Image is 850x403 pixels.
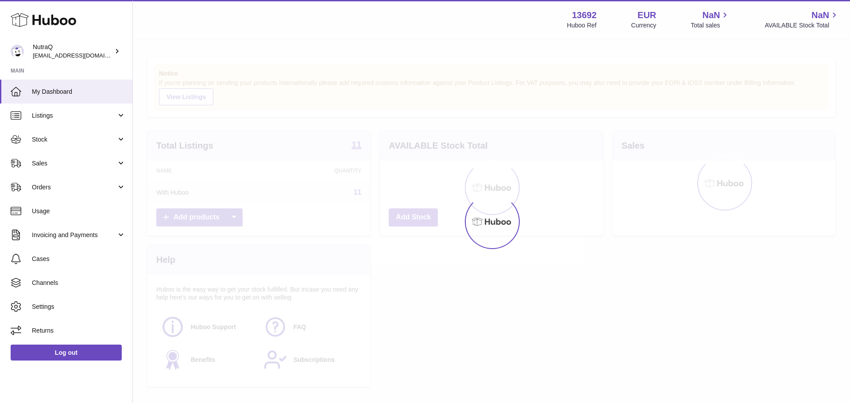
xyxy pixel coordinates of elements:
[32,303,126,311] span: Settings
[32,231,116,239] span: Invoicing and Payments
[702,9,720,21] span: NaN
[32,159,116,168] span: Sales
[631,21,657,30] div: Currency
[572,9,597,21] strong: 13692
[33,43,112,60] div: NutraQ
[32,255,126,263] span: Cases
[765,9,839,30] a: NaN AVAILABLE Stock Total
[32,207,126,215] span: Usage
[32,183,116,192] span: Orders
[11,45,24,58] img: internalAdmin-13692@internal.huboo.com
[32,326,126,335] span: Returns
[11,345,122,361] a: Log out
[811,9,829,21] span: NaN
[567,21,597,30] div: Huboo Ref
[691,9,730,30] a: NaN Total sales
[32,111,116,120] span: Listings
[637,9,656,21] strong: EUR
[33,52,130,59] span: [EMAIL_ADDRESS][DOMAIN_NAME]
[765,21,839,30] span: AVAILABLE Stock Total
[32,135,116,144] span: Stock
[691,21,730,30] span: Total sales
[32,88,126,96] span: My Dashboard
[32,279,126,287] span: Channels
